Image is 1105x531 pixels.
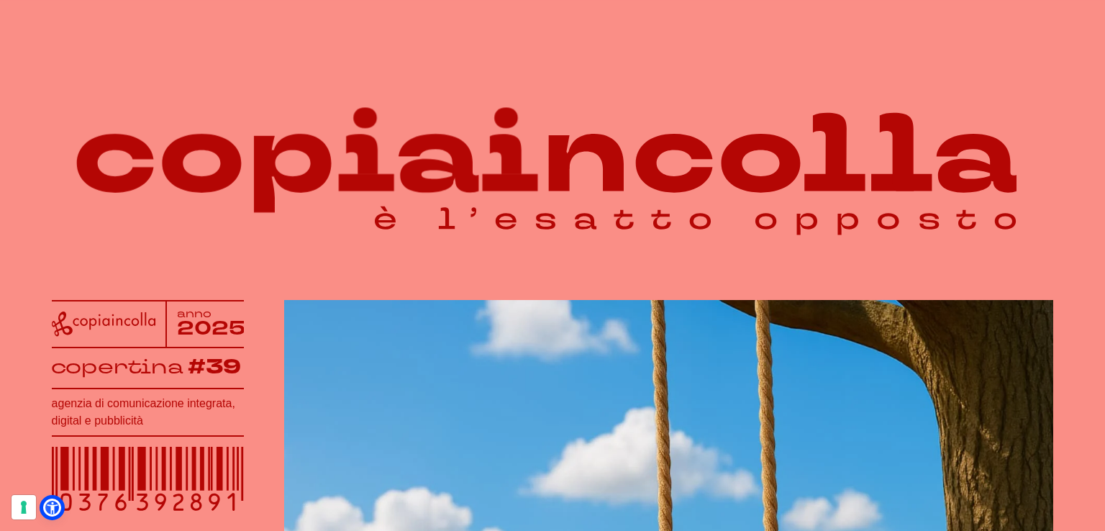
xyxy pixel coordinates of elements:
[43,499,61,517] a: Open Accessibility Menu
[12,495,36,519] button: Le tue preferenze relative al consenso per le tecnologie di tracciamento
[50,353,184,379] tspan: copertina
[177,307,212,321] tspan: anno
[177,316,245,342] tspan: 2025
[188,353,242,381] tspan: #39
[52,395,244,430] h1: agenzia di comunicazione integrata, digital e pubblicità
